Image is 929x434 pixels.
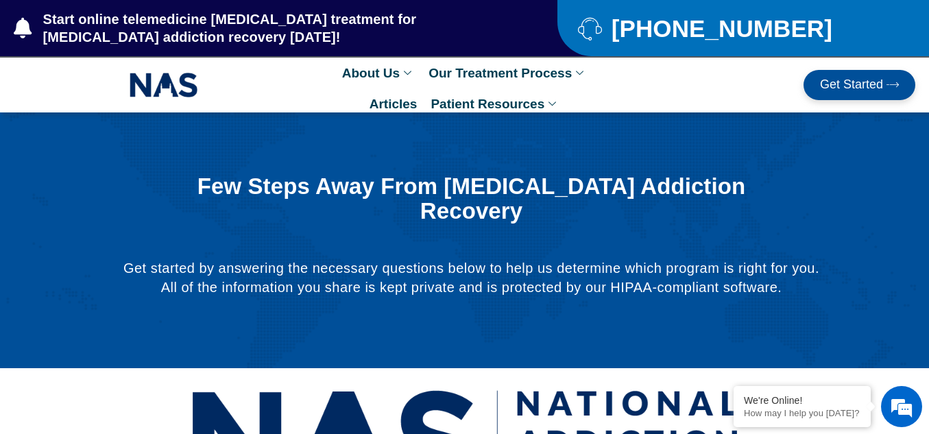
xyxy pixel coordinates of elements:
[14,10,503,46] a: Start online telemedicine [MEDICAL_DATA] treatment for [MEDICAL_DATA] addiction recovery [DATE]!
[363,88,424,119] a: Articles
[608,20,832,37] span: [PHONE_NUMBER]
[744,408,860,418] p: How may I help you today?
[114,258,829,297] p: Get started by answering the necessary questions below to help us determine which program is righ...
[424,88,566,119] a: Patient Resources
[578,16,895,40] a: [PHONE_NUMBER]
[820,78,883,92] span: Get Started
[804,70,915,100] a: Get Started
[744,395,860,406] div: We're Online!
[130,69,198,101] img: NAS_email_signature-removebg-preview.png
[149,174,795,224] h1: Few Steps Away From [MEDICAL_DATA] Addiction Recovery
[335,58,422,88] a: About Us
[40,10,503,46] span: Start online telemedicine [MEDICAL_DATA] treatment for [MEDICAL_DATA] addiction recovery [DATE]!
[422,58,594,88] a: Our Treatment Process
